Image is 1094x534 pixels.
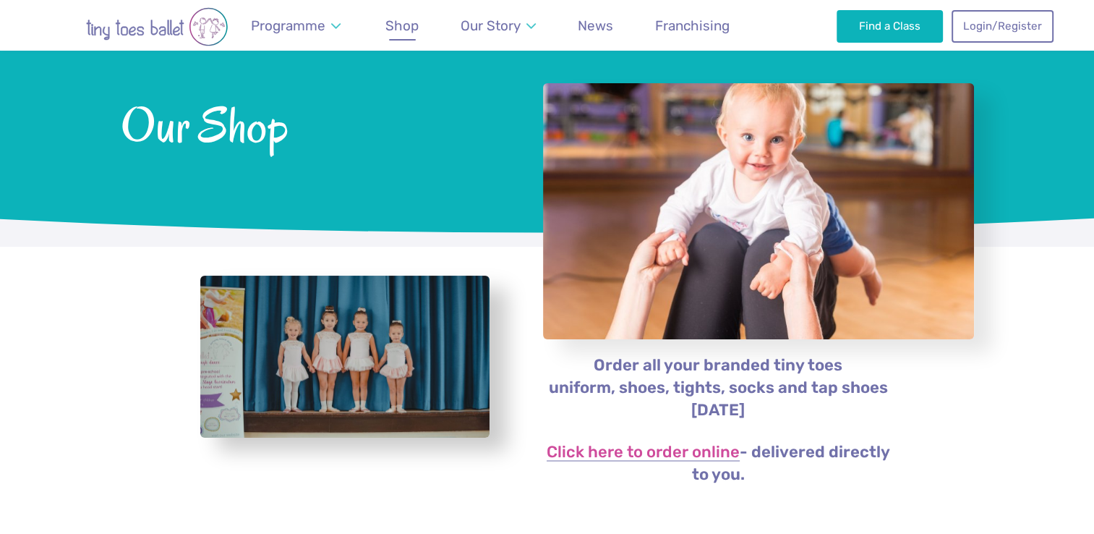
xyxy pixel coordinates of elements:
a: Find a Class [837,10,943,42]
a: Login/Register [952,10,1053,42]
span: News [578,17,613,34]
a: Franchising [649,9,737,43]
span: Our Shop [121,94,505,153]
a: View full-size image [200,276,490,438]
a: Click here to order online [547,444,740,462]
p: Order all your branded tiny toes uniform, shoes, tights, socks and tap shoes [DATE] [542,355,894,422]
span: Franchising [655,17,730,34]
a: Our Story [453,9,542,43]
a: News [571,9,620,43]
p: - delivered directly to you. [542,441,894,486]
span: Shop [385,17,419,34]
a: Programme [244,9,348,43]
span: Programme [251,17,325,34]
img: tiny toes ballet [41,7,273,46]
a: Shop [379,9,426,43]
span: Our Story [461,17,521,34]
